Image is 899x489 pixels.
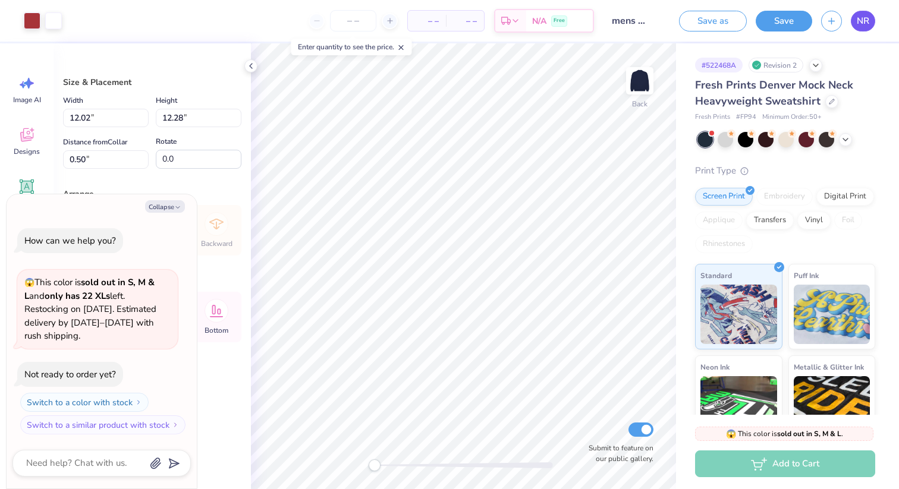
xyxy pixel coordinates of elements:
div: Revision 2 [749,58,803,72]
div: Screen Print [695,188,753,206]
div: Digital Print [816,188,874,206]
button: Switch to a color with stock [20,393,149,412]
span: Fresh Prints [695,112,730,122]
span: Fresh Prints Denver Mock Neck Heavyweight Sweatshirt [695,78,853,108]
span: – – [415,15,439,27]
div: Accessibility label [369,459,381,471]
label: Height [156,93,177,108]
span: Free [554,17,565,25]
span: 😱 [24,277,34,288]
div: How can we help you? [24,235,116,247]
a: NR [851,11,875,31]
img: Metallic & Glitter Ink [794,376,870,436]
span: NR [857,14,869,28]
input: Untitled Design [603,9,661,33]
img: Switch to a color with stock [135,399,142,406]
button: Switch to a similar product with stock [20,415,186,434]
span: Bottom [205,326,228,335]
button: Collapse [145,200,185,213]
button: Save as [679,11,747,31]
label: Rotate [156,134,177,149]
span: Neon Ink [700,361,730,373]
div: Foil [834,212,862,229]
img: Standard [700,285,777,344]
span: Image AI [13,95,41,105]
span: This color is and left. Restocking on [DATE]. Estimated delivery by [DATE]–[DATE] with rush shipp... [24,276,156,342]
button: Save [756,11,812,31]
div: # 522468A [695,58,743,72]
div: Rhinestones [695,235,753,253]
input: – – [330,10,376,31]
strong: sold out in S, M & L [24,276,155,302]
div: Arrange [63,188,241,200]
strong: sold out in S, M & L [777,429,841,438]
span: This color is . [726,428,843,439]
span: Standard [700,269,732,282]
img: Neon Ink [700,376,777,436]
div: Enter quantity to see the price. [291,39,412,55]
label: Distance from Collar [63,135,127,149]
div: Not ready to order yet? [24,368,116,380]
span: Puff Ink [794,269,819,282]
span: 😱 [726,428,736,440]
label: Submit to feature on our public gallery. [582,443,653,464]
label: Width [63,93,83,108]
div: Print Type [695,164,875,178]
img: Puff Ink [794,285,870,344]
img: Back [628,69,652,93]
div: Applique [695,212,743,229]
img: Switch to a similar product with stock [172,421,179,428]
div: Embroidery [756,188,813,206]
div: Transfers [746,212,794,229]
strong: only has 22 XLs [45,290,110,302]
span: N/A [532,15,546,27]
span: Metallic & Glitter Ink [794,361,864,373]
span: – – [453,15,477,27]
span: Designs [14,147,40,156]
div: Back [632,99,647,109]
span: Minimum Order: 50 + [762,112,822,122]
div: Vinyl [797,212,831,229]
div: Size & Placement [63,76,241,89]
span: # FP94 [736,112,756,122]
